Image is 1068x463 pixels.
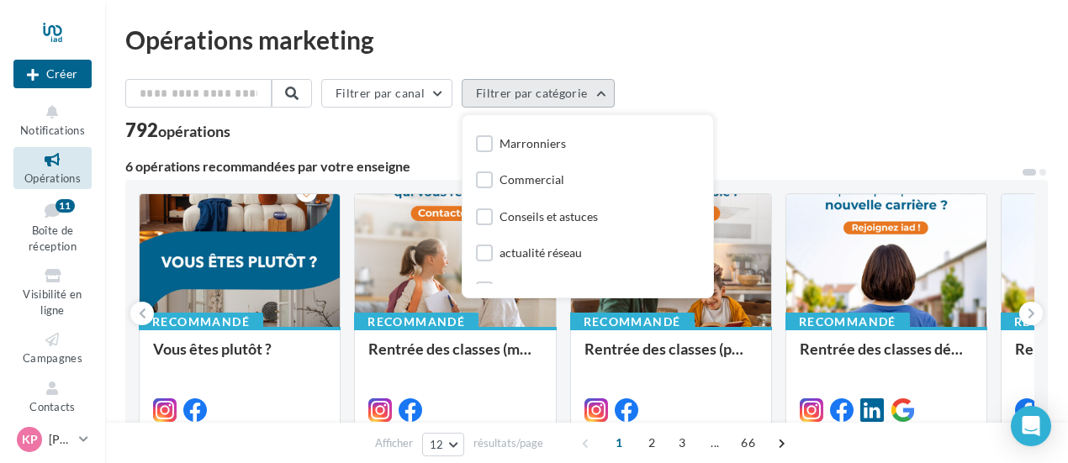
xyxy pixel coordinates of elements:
span: Visibilité en ligne [23,287,82,317]
span: Boîte de réception [29,224,77,253]
button: Filtrer par catégorie [462,79,615,108]
span: Afficher [375,435,413,451]
span: 3 [669,429,695,456]
span: Opérations [24,171,81,185]
div: 6 opérations recommandées par votre enseigne [125,160,1021,173]
div: Commercial [500,171,564,188]
div: Recommandé [785,313,910,331]
div: 792 [125,121,230,139]
div: Rentrée des classes (père) [584,340,758,374]
div: Conseils et astuces [500,208,598,225]
div: Open Intercom Messenger [1011,406,1051,446]
div: Recommandé [354,313,478,331]
span: Campagnes [23,351,82,365]
button: Créer [13,60,92,88]
div: Prescription [500,281,565,298]
div: Recommandé [139,313,263,331]
button: Filtrer par canal [321,79,452,108]
a: Opérations [13,147,92,188]
button: Notifications [13,99,92,140]
div: Vous êtes plutôt ? [153,340,326,374]
div: opérations [158,124,230,139]
span: Contacts [29,400,76,413]
span: KP [22,431,38,448]
div: Recommandé [570,313,695,331]
a: Visibilité en ligne [13,263,92,320]
button: 12 [422,433,465,456]
span: Notifications [20,124,85,137]
div: actualité réseau [500,245,582,261]
div: Opérations marketing [125,27,1048,52]
span: résultats/page [473,435,543,451]
a: Campagnes [13,327,92,368]
div: Rentrée des classes (mère) [368,340,542,374]
div: 11 [56,199,75,213]
span: 1 [605,429,632,456]
a: KP [PERSON_NAME] [13,424,92,455]
div: Marronniers [500,135,566,152]
div: Rentrée des classes développement (conseillère) [800,340,973,374]
span: 66 [734,429,762,456]
span: ... [701,429,728,456]
div: Nouvelle campagne [13,60,92,88]
a: Contacts [13,376,92,417]
span: 12 [430,438,444,451]
a: Boîte de réception11 [13,196,92,257]
p: [PERSON_NAME] [49,431,72,448]
span: 2 [638,429,665,456]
